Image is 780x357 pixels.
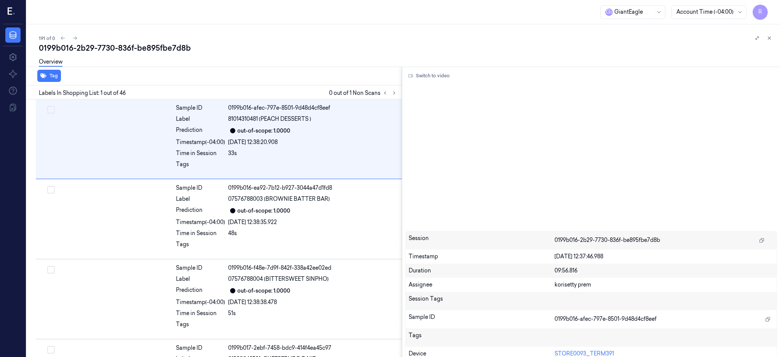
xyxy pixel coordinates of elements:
[228,298,397,306] div: [DATE] 12:38:38.478
[47,186,55,194] button: Select row
[228,264,397,272] div: 0199b016-f48e-7d9f-842f-338a42ee02ed
[176,184,225,192] div: Sample ID
[47,106,55,114] button: Select row
[555,253,774,261] div: [DATE] 12:37:46.988
[176,264,225,272] div: Sample ID
[176,149,225,157] div: Time in Session
[409,313,555,325] div: Sample ID
[176,206,225,215] div: Prediction
[176,115,225,123] div: Label
[176,275,225,283] div: Label
[39,43,774,53] div: 0199b016-2b29-7730-836f-be895fbe7d8b
[176,240,225,253] div: Tags
[555,267,774,275] div: 09:56.816
[228,229,397,237] div: 48s
[176,229,225,237] div: Time in Session
[176,298,225,306] div: Timestamp (-04:00)
[409,295,555,307] div: Session Tags
[39,58,62,67] a: Overview
[329,88,399,98] span: 0 out of 1 Non Scans
[228,138,397,146] div: [DATE] 12:38:20.908
[47,346,55,354] button: Select row
[176,104,225,112] div: Sample ID
[176,344,225,352] div: Sample ID
[39,89,126,97] span: Labels In Shopping List: 1 out of 46
[39,35,55,42] span: 191 of 0
[176,218,225,226] div: Timestamp (-04:00)
[409,281,555,289] div: Assignee
[237,127,290,135] div: out-of-scope: 1.0000
[228,344,397,352] div: 0199b017-2ebf-7458-bdc9-414f4ea45c97
[228,149,397,157] div: 33s
[47,266,55,274] button: Select row
[37,70,61,82] button: Tag
[176,320,225,333] div: Tags
[176,309,225,317] div: Time in Session
[228,104,397,112] div: 0199b016-afec-797e-8501-9d48d4cf8eef
[605,8,613,16] span: G i
[176,195,225,203] div: Label
[409,267,555,275] div: Duration
[555,315,657,323] span: 0199b016-afec-797e-8501-9d48d4cf8eef
[228,275,329,283] span: 07576788004 (BITTERSWEET SINPHO)
[228,115,311,123] span: 81014310481 (PEACH DESSERTS )
[237,287,290,295] div: out-of-scope: 1.0000
[405,70,453,82] button: Switch to video
[176,160,225,173] div: Tags
[176,138,225,146] div: Timestamp (-04:00)
[409,331,555,344] div: Tags
[228,195,330,203] span: 07576788003 (BROWNIE BATTER BAR)
[228,309,397,317] div: 51s
[228,218,397,226] div: [DATE] 12:38:35.922
[176,286,225,295] div: Prediction
[555,281,774,289] div: korisetty prem
[409,234,555,247] div: Session
[176,126,225,135] div: Prediction
[555,236,660,244] span: 0199b016-2b29-7730-836f-be895fbe7d8b
[753,5,768,20] button: R
[228,184,397,192] div: 0199b016-ea92-7b12-b927-3044a47d1fd8
[409,253,555,261] div: Timestamp
[237,207,290,215] div: out-of-scope: 1.0000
